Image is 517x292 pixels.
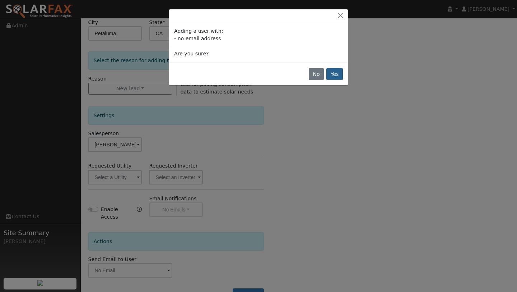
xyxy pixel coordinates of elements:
button: Close [335,12,345,19]
span: Are you sure? [174,51,209,56]
button: Yes [326,68,343,80]
span: - no email address [174,36,221,41]
button: No [309,68,324,80]
span: Adding a user with: [174,28,223,34]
